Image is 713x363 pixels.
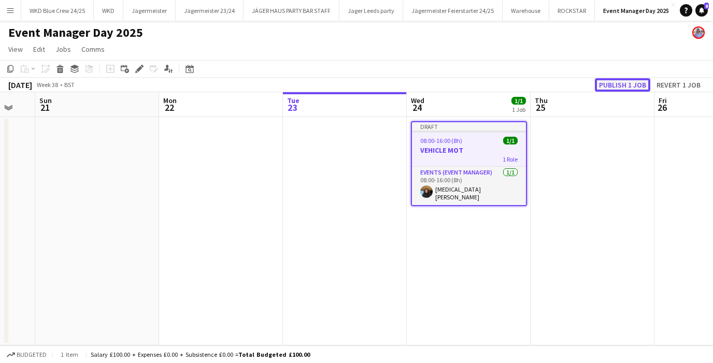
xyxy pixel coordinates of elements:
[123,1,176,21] button: Jägermeister
[692,26,705,39] app-user-avatar: Lucy Hillier
[595,78,650,92] button: Publish 1 job
[8,25,143,40] h1: Event Manager Day 2025
[163,96,177,105] span: Mon
[411,96,424,105] span: Wed
[409,101,424,113] span: 24
[238,351,310,358] span: Total Budgeted £100.00
[33,45,45,54] span: Edit
[176,1,244,21] button: Jägermeister 23/24
[503,1,549,21] button: Warehouse
[533,101,548,113] span: 25
[55,45,71,54] span: Jobs
[8,45,23,54] span: View
[81,45,105,54] span: Comms
[286,101,300,113] span: 23
[29,42,49,56] a: Edit
[244,1,339,21] button: JÄGER HAUS PARTY BAR STAFF
[695,4,708,17] a: 8
[652,78,705,92] button: Revert 1 job
[511,97,526,105] span: 1/1
[339,1,403,21] button: Jager Leeds party
[657,101,667,113] span: 26
[403,1,503,21] button: Jägermeister Feierstarter 24/25
[34,81,60,89] span: Week 38
[91,351,310,358] div: Salary £100.00 + Expenses £0.00 + Subsistence £0.00 =
[595,1,678,21] button: Event Manager Day 2025
[4,42,27,56] a: View
[512,106,525,113] div: 1 Job
[411,121,527,206] app-job-card: Draft08:00-16:00 (8h)1/1VEHICLE MOT1 RoleEvents (Event Manager)1/108:00-16:00 (8h)[MEDICAL_DATA][...
[94,1,123,21] button: WKD
[420,137,462,144] span: 08:00-16:00 (8h)
[535,96,548,105] span: Thu
[287,96,300,105] span: Tue
[8,80,32,90] div: [DATE]
[38,101,52,113] span: 21
[412,167,526,205] app-card-role: Events (Event Manager)1/108:00-16:00 (8h)[MEDICAL_DATA][PERSON_NAME]
[64,81,75,89] div: BST
[21,1,94,21] button: WKD Blue Crew 24/25
[704,3,709,9] span: 8
[51,42,75,56] a: Jobs
[412,146,526,155] h3: VEHICLE MOT
[659,96,667,105] span: Fri
[17,351,47,358] span: Budgeted
[503,137,518,144] span: 1/1
[549,1,595,21] button: ROCKSTAR
[77,42,109,56] a: Comms
[39,96,52,105] span: Sun
[57,351,82,358] span: 1 item
[503,155,518,163] span: 1 Role
[5,349,48,360] button: Budgeted
[162,101,177,113] span: 22
[412,122,526,130] div: Draft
